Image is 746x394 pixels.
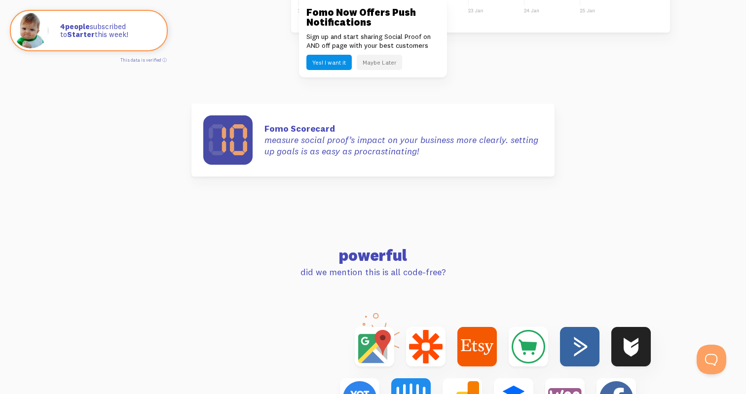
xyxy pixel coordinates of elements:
strong: people [60,22,90,31]
p: subscribed to this week! [60,23,157,39]
p: Sign up and start sharing Social Proof on AND off page with your best customers [306,32,440,50]
strong: Fomo Scorecard [264,123,543,134]
button: Maybe Later [357,55,402,70]
h3: Fomo Now Offers Push Notifications [306,7,440,27]
h2: powerful [98,248,648,263]
p: measure social proof’s impact on your business more clearly. setting up goals is as easy as procr... [264,123,543,157]
span: 4 [60,23,65,31]
button: Yes! I want it [306,55,352,70]
iframe: Help Scout Beacon - Open [697,345,726,374]
p: did we mention this is all code-free? [98,266,648,278]
img: Fomo [13,13,48,48]
img: scorecard-e67f52ac91b9e0e9e86be36596adc1432470df185e6536fe5ac7d7f0993e8834.svg [203,115,253,165]
a: This data is verified ⓘ [120,57,167,63]
strong: Starter [67,30,95,39]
